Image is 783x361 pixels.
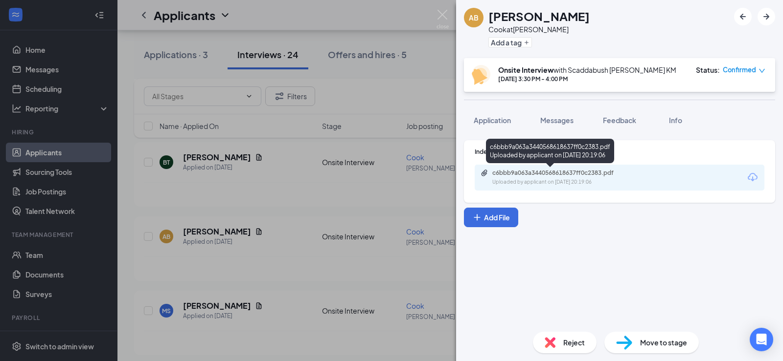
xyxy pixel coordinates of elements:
[747,171,759,183] svg: Download
[498,65,553,74] b: Onsite Interview
[486,139,614,163] div: c6bbb9a063a3440568618637ff0c2383.pdf Uploaded by applicant on [DATE] 20:19:06
[524,40,530,45] svg: Plus
[750,328,773,351] div: Open Intercom Messenger
[603,116,636,125] span: Feedback
[481,169,488,177] svg: Paperclip
[760,11,772,22] svg: ArrowRight
[488,8,590,24] h1: [PERSON_NAME]
[474,116,511,125] span: Application
[498,65,676,75] div: with Scaddabush [PERSON_NAME] KM
[464,208,518,227] button: Add FilePlus
[488,37,532,47] button: PlusAdd a tag
[734,8,752,25] button: ArrowLeftNew
[492,169,629,177] div: c6bbb9a063a3440568618637ff0c2383.pdf
[723,65,756,75] span: Confirmed
[488,24,590,34] div: Cook at [PERSON_NAME]
[492,178,639,186] div: Uploaded by applicant on [DATE] 20:19:06
[563,337,585,348] span: Reject
[737,11,749,22] svg: ArrowLeftNew
[759,67,765,74] span: down
[481,169,639,186] a: Paperclipc6bbb9a063a3440568618637ff0c2383.pdfUploaded by applicant on [DATE] 20:19:06
[696,65,720,75] div: Status :
[669,116,682,125] span: Info
[758,8,775,25] button: ArrowRight
[498,75,676,83] div: [DATE] 3:30 PM - 4:00 PM
[640,337,687,348] span: Move to stage
[540,116,574,125] span: Messages
[472,212,482,222] svg: Plus
[469,13,479,22] div: AB
[475,148,764,156] div: Indeed Resume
